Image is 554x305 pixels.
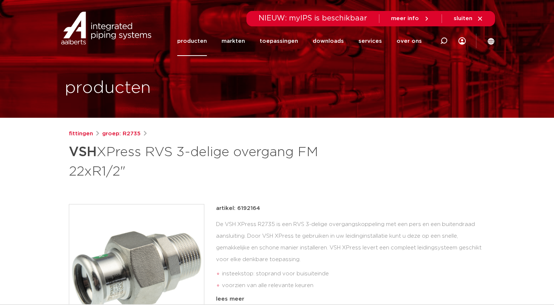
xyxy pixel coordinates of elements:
li: insteekstop: stoprand voor buisuiteinde [222,268,486,280]
a: groep: R2735 [102,129,141,138]
a: producten [177,26,207,56]
nav: Menu [177,26,422,56]
a: toepassingen [260,26,298,56]
a: markten [222,26,245,56]
div: De VSH XPress R2735 is een RVS 3-delige overgangskoppeling met een pers en een buitendraad aanslu... [216,219,486,292]
a: fittingen [69,129,93,138]
div: my IPS [458,26,466,56]
a: over ons [397,26,422,56]
span: NIEUW: myIPS is beschikbaar [259,15,367,22]
a: downloads [313,26,344,56]
div: lees meer [216,295,486,304]
span: meer info [391,16,419,21]
li: voorzien van alle relevante keuren [222,280,486,291]
p: artikel: 6192164 [216,204,260,213]
span: sluiten [454,16,472,21]
a: services [358,26,382,56]
h1: XPress RVS 3-delige overgang FM 22xR1/2" [69,141,344,181]
li: Leak Before Pressed-functie [222,291,486,303]
h1: producten [65,76,151,100]
a: meer info [391,15,430,22]
a: sluiten [454,15,483,22]
strong: VSH [69,146,97,159]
